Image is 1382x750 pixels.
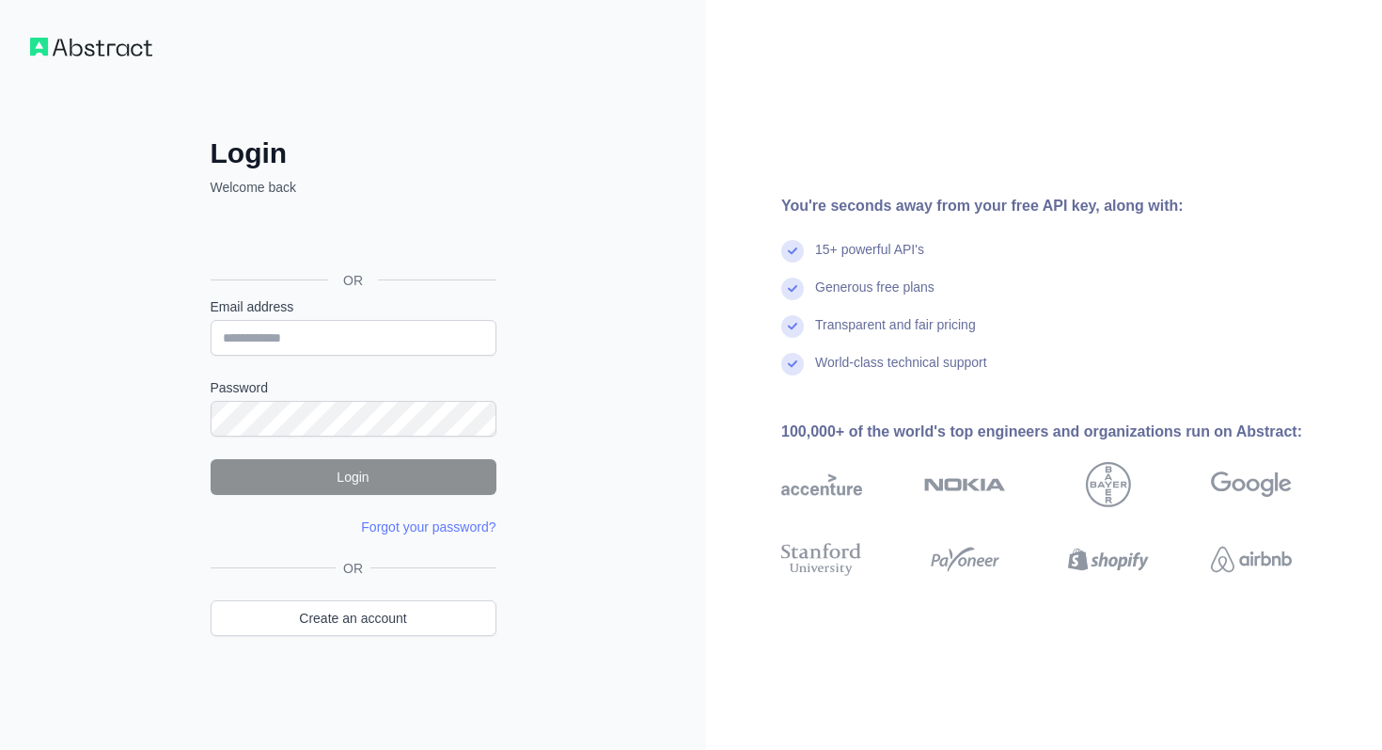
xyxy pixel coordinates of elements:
img: check mark [781,240,804,263]
img: shopify [1068,539,1149,580]
img: google [1211,462,1292,507]
img: nokia [924,462,1005,507]
button: Login [211,459,496,495]
div: Transparent and fair pricing [815,315,976,353]
label: Email address [211,297,496,316]
div: Generous free plans [815,278,934,315]
img: airbnb [1211,539,1292,580]
iframe: Botón Iniciar sesión con Google [201,217,502,259]
img: check mark [781,278,804,300]
img: stanford university [781,539,862,580]
span: OR [328,271,378,290]
a: Create an account [211,600,496,636]
img: Workflow [30,38,152,56]
img: accenture [781,462,862,507]
img: check mark [781,353,804,375]
a: Forgot your password? [361,519,495,535]
img: payoneer [924,539,1005,580]
span: OR [336,559,370,578]
label: Password [211,378,496,397]
div: You're seconds away from your free API key, along with: [781,195,1352,217]
div: 15+ powerful API's [815,240,924,278]
p: Welcome back [211,178,496,197]
h2: Login [211,136,496,170]
img: bayer [1086,462,1131,507]
img: check mark [781,315,804,338]
div: World-class technical support [815,353,987,391]
div: 100,000+ of the world's top engineers and organizations run on Abstract: [781,421,1352,443]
